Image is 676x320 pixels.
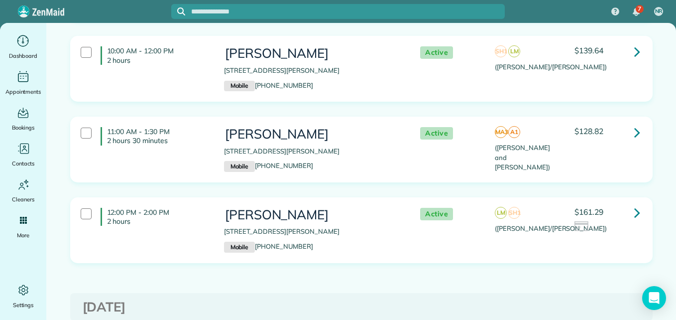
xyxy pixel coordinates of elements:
[107,217,209,226] p: 2 hours
[12,159,34,168] span: Contacts
[12,194,34,204] span: Cleaners
[224,161,313,169] a: Mobile[PHONE_NUMBER]
[107,136,209,145] p: 2 hours 30 minutes
[17,230,29,240] span: More
[574,207,603,217] span: $161.29
[4,69,42,97] a: Appointments
[12,123,35,133] span: Bookings
[420,127,453,140] span: Active
[4,176,42,204] a: Cleaners
[495,224,607,232] span: ([PERSON_NAME]/[PERSON_NAME])
[655,7,663,15] span: NR
[224,208,400,222] h3: [PERSON_NAME]
[83,300,640,315] h3: [DATE]
[420,46,453,59] span: Active
[224,66,400,76] p: [STREET_ADDRESS][PERSON_NAME]
[107,56,209,65] p: 2 hours
[508,126,520,138] span: A1
[495,207,507,219] span: LM
[224,81,255,92] small: Mobile
[13,300,34,310] span: Settings
[420,208,453,220] span: Active
[4,33,42,61] a: Dashboard
[101,46,209,64] h4: 10:00 AM - 12:00 PM
[224,127,400,142] h3: [PERSON_NAME]
[5,87,41,97] span: Appointments
[224,242,255,253] small: Mobile
[4,141,42,168] a: Contacts
[171,7,185,15] button: Focus search
[177,7,185,15] svg: Focus search
[224,147,400,157] p: [STREET_ADDRESS][PERSON_NAME]
[508,45,520,57] span: LM
[495,63,607,71] span: ([PERSON_NAME]/[PERSON_NAME])
[642,286,666,310] div: Open Intercom Messenger
[508,207,520,219] span: SH1
[101,208,209,226] h4: 12:00 PM - 2:00 PM
[495,144,550,171] span: ([PERSON_NAME] and [PERSON_NAME])
[9,51,37,61] span: Dashboard
[4,105,42,133] a: Bookings
[638,5,641,13] span: 7
[101,127,209,145] h4: 11:00 AM - 1:30 PM
[495,45,507,57] span: SH1
[224,242,313,250] a: Mobile[PHONE_NUMBER]
[626,1,647,23] div: 7 unread notifications
[224,46,400,61] h3: [PERSON_NAME]
[495,126,507,138] span: MA3
[574,45,603,55] span: $139.64
[224,227,400,237] p: [STREET_ADDRESS][PERSON_NAME]
[4,282,42,310] a: Settings
[574,221,589,232] img: icon_credit_card_neutral-3d9a980bd25ce6dbb0f2033d7200983694762465c175678fcbc2d8f4bc43548e.png
[224,161,255,172] small: Mobile
[574,126,603,136] span: $128.82
[224,81,313,89] a: Mobile[PHONE_NUMBER]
